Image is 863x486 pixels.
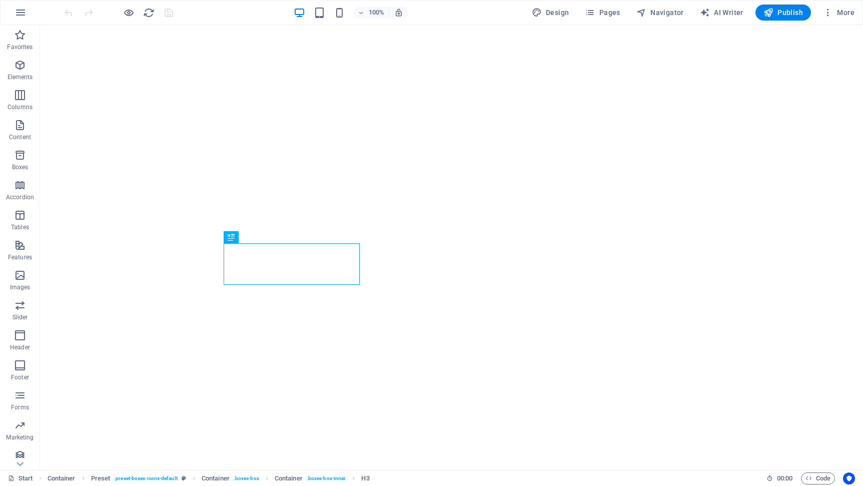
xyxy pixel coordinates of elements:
button: Pages [581,5,624,21]
span: Pages [585,8,620,18]
span: 00 00 [777,472,792,484]
p: Marketing [6,433,34,441]
span: Publish [763,8,803,18]
button: Navigator [632,5,688,21]
span: . boxes-box-inner [307,472,346,484]
span: : [784,474,785,482]
span: Click to select. Double-click to edit [202,472,230,484]
button: Click here to leave preview mode and continue editing [123,7,135,19]
span: Click to select. Double-click to edit [91,472,111,484]
p: Content [9,133,31,141]
p: Footer [11,373,29,381]
p: Forms [11,403,29,411]
button: Code [801,472,835,484]
span: . boxes-box [234,472,259,484]
p: Images [10,283,31,291]
p: Elements [8,73,33,81]
i: This element is a customizable preset [182,475,186,481]
span: Click to select. Double-click to edit [48,472,76,484]
p: Header [10,343,30,351]
button: Publish [755,5,811,21]
nav: breadcrumb [48,472,370,484]
span: Navigator [636,8,684,18]
span: More [823,8,854,18]
p: Columns [8,103,33,111]
span: Code [805,472,830,484]
h6: 100% [368,7,384,19]
button: Usercentrics [843,472,855,484]
span: Click to select. Double-click to edit [275,472,303,484]
button: 100% [353,7,389,19]
a: Click to cancel selection. Double-click to open Pages [8,472,33,484]
span: AI Writer [700,8,743,18]
button: reload [143,7,155,19]
p: Tables [11,223,29,231]
p: Slider [13,313,28,321]
span: Click to select. Double-click to edit [361,472,369,484]
button: Design [528,5,573,21]
div: Design (Ctrl+Alt+Y) [528,5,573,21]
p: Boxes [12,163,29,171]
button: More [819,5,858,21]
button: AI Writer [696,5,747,21]
p: Features [8,253,32,261]
i: Reload page [143,7,155,19]
i: On resize automatically adjust zoom level to fit chosen device. [394,8,403,17]
p: Favorites [7,43,33,51]
span: Design [532,8,569,18]
h6: Session time [766,472,793,484]
p: Accordion [6,193,34,201]
span: . preset-boxes-icons-default [114,472,178,484]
